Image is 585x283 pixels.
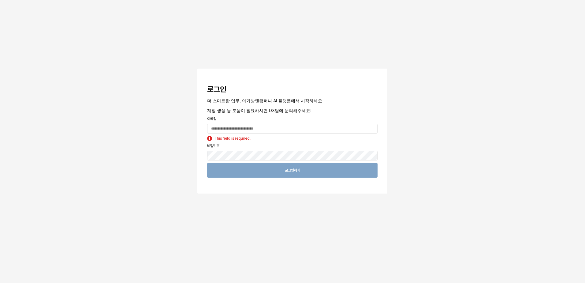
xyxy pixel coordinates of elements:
p: 로그인하기 [285,168,300,173]
p: 비밀번호 [207,143,378,149]
button: 로그인하기 [207,163,378,178]
p: 이메일 [207,116,378,122]
div: This field is required. [214,136,251,141]
h3: 로그인 [207,85,378,94]
p: 계정 생성 등 도움이 필요하시면 DX팀에 문의해주세요! [207,107,378,114]
p: 더 스마트한 업무, 아가방앤컴퍼니 AI 플랫폼에서 시작하세요. [207,97,378,104]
